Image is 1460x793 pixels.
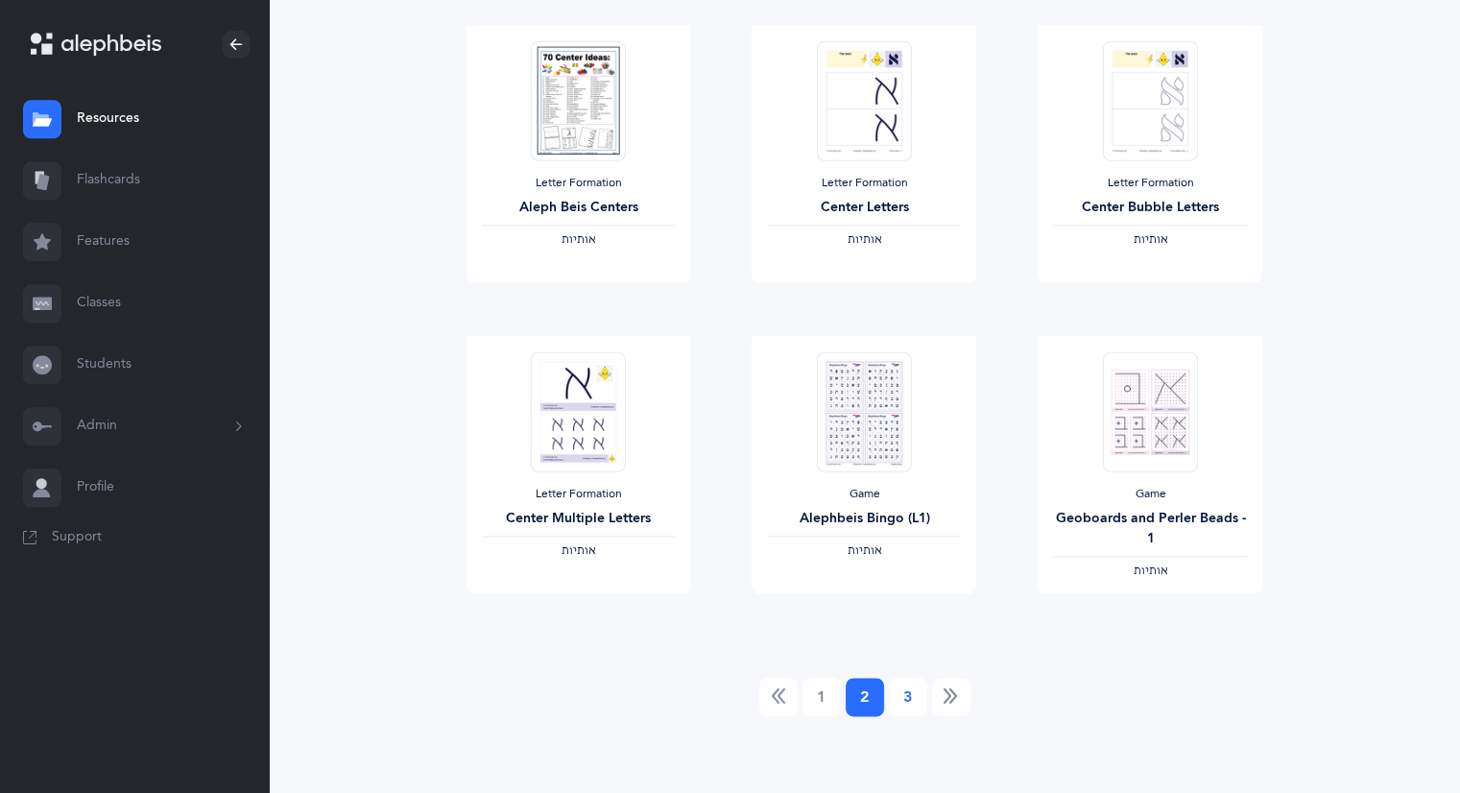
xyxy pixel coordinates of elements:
[817,351,911,471] img: Bingo_L1_thumbnail_1579468140.png
[482,509,676,529] div: Center Multiple Letters
[889,678,927,716] a: 3
[846,678,884,716] a: 2
[767,509,961,529] div: Alephbeis Bingo (L1)
[531,40,625,160] img: 70_centers_1545570824.PNG
[1053,198,1247,218] div: Center Bubble Letters
[847,232,881,246] span: ‫אותיות‬
[1133,232,1167,246] span: ‫אותיות‬
[1133,564,1167,577] span: ‫אותיות‬
[767,198,961,218] div: Center Letters
[482,487,676,502] div: Letter Formation
[1053,176,1247,191] div: Letter Formation
[767,487,961,502] div: Game
[561,543,595,557] span: ‫אותיות‬
[767,176,961,191] div: Letter Formation
[847,543,881,557] span: ‫אותיות‬
[482,176,676,191] div: Letter Formation
[932,678,970,716] a: Next
[759,678,798,716] a: Previous
[1053,487,1247,502] div: Game
[52,528,102,547] span: Support
[1053,509,1247,549] div: Geoboards and Perler Beads - 1
[482,198,676,218] div: Aleph Beis Centers
[1103,351,1197,471] img: Geoboard_and_Perler_Beads_L1_thumbnail_1580929538.png
[531,351,625,471] img: Center_multiple_letters_thumbnail_1578352447.png
[561,232,595,246] span: ‫אותיות‬
[817,40,911,160] img: Center_letters_thumbnail_1578362769.png
[802,678,841,716] a: 1
[1103,40,1197,160] img: Center_Bubble_Letters_thumbnail_1578543101.png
